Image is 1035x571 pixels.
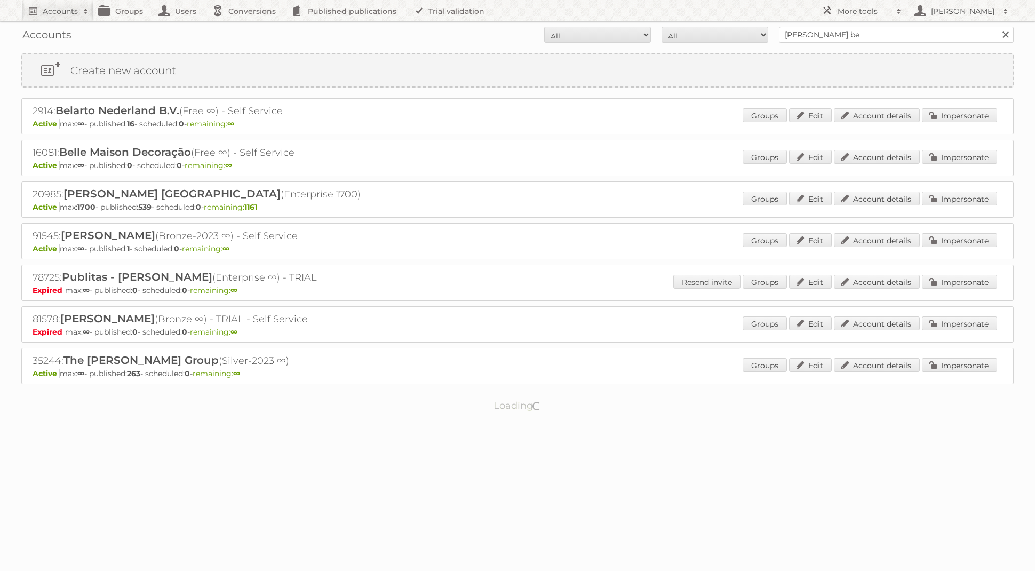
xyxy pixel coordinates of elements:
[185,369,190,378] strong: 0
[185,161,232,170] span: remaining:
[922,358,997,372] a: Impersonate
[187,119,234,129] span: remaining:
[244,202,257,212] strong: 1161
[789,150,832,164] a: Edit
[33,202,60,212] span: Active
[77,161,84,170] strong: ∞
[33,285,1002,295] p: max: - published: - scheduled: -
[33,271,406,284] h2: 78725: (Enterprise ∞) - TRIAL
[182,285,187,295] strong: 0
[922,150,997,164] a: Impersonate
[33,285,65,295] span: Expired
[789,275,832,289] a: Edit
[83,285,90,295] strong: ∞
[460,395,576,416] p: Loading
[61,229,155,242] span: [PERSON_NAME]
[127,161,132,170] strong: 0
[922,108,997,122] a: Impersonate
[922,275,997,289] a: Impersonate
[63,187,281,200] span: [PERSON_NAME] [GEOGRAPHIC_DATA]
[60,312,155,325] span: [PERSON_NAME]
[33,202,1002,212] p: max: - published: - scheduled: -
[33,244,60,253] span: Active
[138,202,152,212] strong: 539
[33,161,1002,170] p: max: - published: - scheduled: -
[33,146,406,160] h2: 16081: (Free ∞) - Self Service
[33,327,1002,337] p: max: - published: - scheduled: -
[33,312,406,326] h2: 81578: (Bronze ∞) - TRIAL - Self Service
[177,161,182,170] strong: 0
[834,233,920,247] a: Account details
[22,54,1013,86] a: Create new account
[33,354,406,368] h2: 35244: (Silver-2023 ∞)
[43,6,78,17] h2: Accounts
[127,369,140,378] strong: 263
[182,327,187,337] strong: 0
[62,271,212,283] span: Publitas - [PERSON_NAME]
[743,150,787,164] a: Groups
[127,244,130,253] strong: 1
[834,192,920,205] a: Account details
[174,244,179,253] strong: 0
[789,192,832,205] a: Edit
[743,358,787,372] a: Groups
[77,119,84,129] strong: ∞
[743,108,787,122] a: Groups
[928,6,998,17] h2: [PERSON_NAME]
[193,369,240,378] span: remaining:
[33,161,60,170] span: Active
[789,316,832,330] a: Edit
[33,244,1002,253] p: max: - published: - scheduled: -
[834,358,920,372] a: Account details
[77,369,84,378] strong: ∞
[204,202,257,212] span: remaining:
[33,104,406,118] h2: 2914: (Free ∞) - Self Service
[196,202,201,212] strong: 0
[77,202,95,212] strong: 1700
[190,285,237,295] span: remaining:
[55,104,179,117] span: Belarto Nederland B.V.
[789,108,832,122] a: Edit
[33,119,60,129] span: Active
[789,358,832,372] a: Edit
[743,233,787,247] a: Groups
[922,316,997,330] a: Impersonate
[63,354,219,367] span: The [PERSON_NAME] Group
[233,369,240,378] strong: ∞
[673,275,741,289] a: Resend invite
[230,327,237,337] strong: ∞
[922,233,997,247] a: Impersonate
[743,316,787,330] a: Groups
[33,369,60,378] span: Active
[59,146,191,158] span: Belle Maison Decoração
[179,119,184,129] strong: 0
[33,187,406,201] h2: 20985: (Enterprise 1700)
[230,285,237,295] strong: ∞
[789,233,832,247] a: Edit
[838,6,891,17] h2: More tools
[834,316,920,330] a: Account details
[33,327,65,337] span: Expired
[922,192,997,205] a: Impersonate
[132,327,138,337] strong: 0
[83,327,90,337] strong: ∞
[743,275,787,289] a: Groups
[33,119,1002,129] p: max: - published: - scheduled: -
[33,369,1002,378] p: max: - published: - scheduled: -
[743,192,787,205] a: Groups
[127,119,134,129] strong: 16
[190,327,237,337] span: remaining:
[227,119,234,129] strong: ∞
[834,108,920,122] a: Account details
[182,244,229,253] span: remaining:
[222,244,229,253] strong: ∞
[834,275,920,289] a: Account details
[132,285,138,295] strong: 0
[33,229,406,243] h2: 91545: (Bronze-2023 ∞) - Self Service
[834,150,920,164] a: Account details
[225,161,232,170] strong: ∞
[77,244,84,253] strong: ∞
